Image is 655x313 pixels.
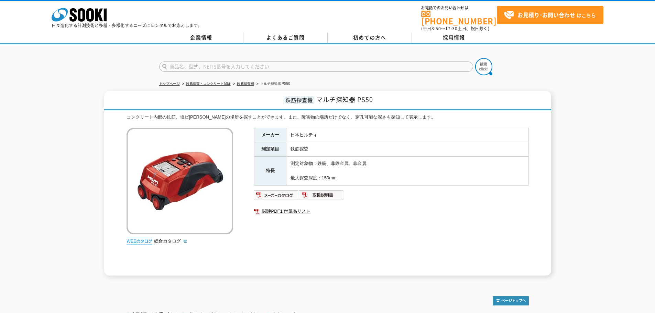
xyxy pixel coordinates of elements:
a: 関連PDF1 付属品リスト [254,207,529,216]
th: 特長 [254,157,287,185]
a: 鉄筋探査・コンクリート試験 [186,82,231,86]
span: 8:50 [432,25,441,32]
strong: お見積り･お問い合わせ [517,11,575,19]
a: 鉄筋探査機 [237,82,254,86]
span: はこちら [504,10,596,20]
a: トップページ [159,82,180,86]
a: 企業情報 [159,33,243,43]
span: マルチ探知器 PS50 [316,95,373,104]
td: 測定対象物：鉄筋、非鉄金属、非金属 最大探査深度：150mm [287,157,528,185]
a: 総合カタログ [154,238,188,244]
input: 商品名、型式、NETIS番号を入力してください [159,62,473,72]
a: お見積り･お問い合わせはこちら [497,6,603,24]
li: マルチ探知器 PS50 [255,80,290,88]
a: よくあるご質問 [243,33,328,43]
span: 17:30 [445,25,458,32]
th: メーカー [254,128,287,142]
a: 採用情報 [412,33,496,43]
a: [PHONE_NUMBER] [421,11,497,25]
th: 測定項目 [254,142,287,157]
img: 取扱説明書 [299,190,344,201]
span: (平日 ～ 土日、祝日除く) [421,25,489,32]
img: メーカーカタログ [254,190,299,201]
img: webカタログ [127,238,152,245]
p: 日々進化する計測技術と多種・多様化するニーズにレンタルでお応えします。 [52,23,202,27]
td: 鉄筋探査 [287,142,528,157]
img: btn_search.png [475,58,492,75]
span: お電話でのお問い合わせは [421,6,497,10]
a: メーカーカタログ [254,194,299,199]
span: 初めての方へ [353,34,386,41]
td: 日本ヒルティ [287,128,528,142]
span: 鉄筋探査機 [284,96,315,104]
div: コンクリート内部の鉄筋、塩ビ[PERSON_NAME]の場所を探すことができます。また、障害物の場所だけでなく、穿孔可能な深さも探知して表示します。 [127,114,529,121]
img: マルチ探知器 PS50 [127,128,233,234]
a: 初めての方へ [328,33,412,43]
img: トップページへ [493,296,529,305]
a: 取扱説明書 [299,194,344,199]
